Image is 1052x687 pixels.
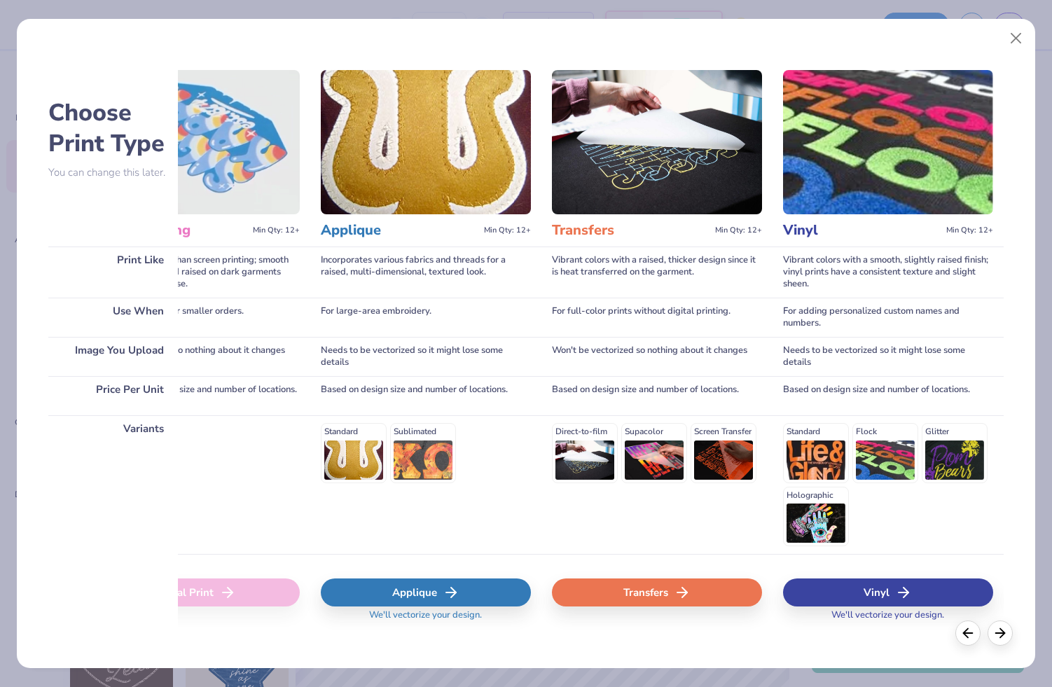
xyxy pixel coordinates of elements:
[48,298,178,337] div: Use When
[783,247,993,298] div: Vibrant colors with a smooth, slightly raised finish; vinyl prints have a consistent texture and ...
[48,167,178,179] p: You can change this later.
[48,415,178,554] div: Variants
[783,337,993,376] div: Needs to be vectorized so it might lose some details
[552,298,762,337] div: For full-color prints without digital printing.
[783,70,993,214] img: Vinyl
[90,376,300,415] div: Cost based on design size and number of locations.
[321,70,531,214] img: Applique
[321,578,531,606] div: Applique
[552,578,762,606] div: Transfers
[552,221,710,240] h3: Transfers
[90,298,300,337] div: For full-color prints or smaller orders.
[946,225,993,235] span: Min Qty: 12+
[90,247,300,298] div: Inks are less vibrant than screen printing; smooth on light garments and raised on dark garments ...
[783,376,993,415] div: Based on design size and number of locations.
[90,70,300,214] img: Digital Printing
[484,225,531,235] span: Min Qty: 12+
[253,225,300,235] span: Min Qty: 12+
[321,298,531,337] div: For large-area embroidery.
[364,609,487,630] span: We'll vectorize your design.
[715,225,762,235] span: Min Qty: 12+
[321,247,531,298] div: Incorporates various fabrics and threads for a raised, multi-dimensional, textured look.
[783,221,941,240] h3: Vinyl
[552,376,762,415] div: Based on design size and number of locations.
[48,376,178,415] div: Price Per Unit
[321,337,531,376] div: Needs to be vectorized so it might lose some details
[48,337,178,376] div: Image You Upload
[90,578,300,606] div: Digital Print
[783,578,993,606] div: Vinyl
[1003,25,1030,52] button: Close
[90,337,300,376] div: Won't be vectorized so nothing about it changes
[552,337,762,376] div: Won't be vectorized so nothing about it changes
[48,247,178,298] div: Print Like
[321,221,478,240] h3: Applique
[552,247,762,298] div: Vibrant colors with a raised, thicker design since it is heat transferred on the garment.
[826,609,950,630] span: We'll vectorize your design.
[48,97,178,159] h2: Choose Print Type
[321,376,531,415] div: Based on design size and number of locations.
[783,298,993,337] div: For adding personalized custom names and numbers.
[552,70,762,214] img: Transfers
